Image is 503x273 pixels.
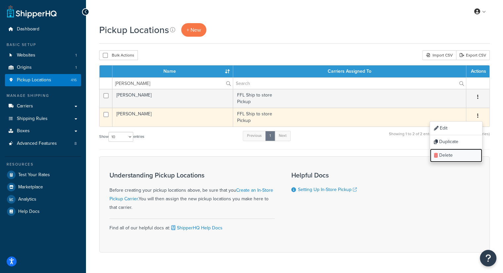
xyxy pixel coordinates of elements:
[5,100,81,112] a: Carriers
[5,49,81,61] a: Websites 1
[5,61,81,74] li: Origins
[430,135,482,149] a: Duplicate
[17,116,48,122] span: Shipping Rules
[389,130,490,144] div: Showing 1 to 2 of 2 entries (filtered from 416 total entries)
[5,181,81,193] a: Marketplace
[5,74,81,86] a: Pickup Locations 416
[233,65,466,77] th: Carriers Assigned To
[233,108,466,127] td: FFL Ship to store Pickup
[7,5,57,18] a: ShipperHQ Home
[480,250,496,266] button: Open Resource Center
[99,23,169,36] h1: Pickup Locations
[422,50,456,60] div: Import CSV
[5,93,81,98] div: Manage Shipping
[170,224,223,231] a: ShipperHQ Help Docs
[243,131,266,141] a: Previous
[5,193,81,205] a: Analytics
[75,65,77,70] span: 1
[17,53,35,58] span: Websites
[18,172,50,178] span: Test Your Rates
[71,77,77,83] span: 416
[18,197,36,202] span: Analytics
[456,50,490,60] a: Export CSV
[181,23,206,37] a: + New
[233,89,466,108] td: FFL Ship to store Pickup
[233,78,466,89] input: Search
[112,108,233,127] td: [PERSON_NAME]
[466,65,489,77] th: Actions
[17,128,30,134] span: Boxes
[298,186,357,193] a: Setting Up In-Store Pickup
[112,65,233,77] th: Name : activate to sort column ascending
[18,184,43,190] span: Marketplace
[5,125,81,137] a: Boxes
[5,74,81,86] li: Pickup Locations
[112,78,233,89] input: Search
[109,218,275,232] div: Find all of our helpful docs at:
[5,23,81,35] a: Dashboard
[5,162,81,167] div: Resources
[5,49,81,61] li: Websites
[109,172,275,179] h3: Understanding Pickup Locations
[18,209,40,214] span: Help Docs
[17,103,33,109] span: Carriers
[75,53,77,58] span: 1
[5,61,81,74] a: Origins 1
[5,42,81,48] div: Basic Setup
[17,77,51,83] span: Pickup Locations
[17,26,39,32] span: Dashboard
[5,137,81,150] a: Advanced Features 8
[17,141,57,146] span: Advanced Features
[5,206,81,217] a: Help Docs
[5,137,81,150] li: Advanced Features
[5,113,81,125] a: Shipping Rules
[5,169,81,181] a: Test Your Rates
[109,172,275,212] div: Before creating your pickup locations above, be sure that you You will then assign the new pickup...
[187,26,201,34] span: + New
[430,149,482,162] a: Delete
[17,65,32,70] span: Origins
[430,122,482,135] a: Edit
[274,131,291,141] a: Next
[74,141,77,146] span: 8
[99,132,144,142] label: Show entries
[99,50,138,60] button: Bulk Actions
[108,132,133,142] select: Showentries
[112,89,233,108] td: [PERSON_NAME]
[265,131,275,141] a: 1
[291,172,364,179] h3: Helpful Docs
